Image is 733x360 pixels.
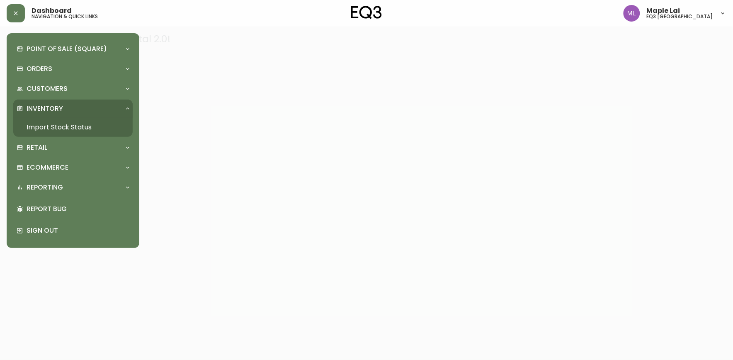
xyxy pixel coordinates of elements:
[27,226,129,235] p: Sign Out
[13,158,133,177] div: Ecommerce
[27,143,47,152] p: Retail
[27,183,63,192] p: Reporting
[13,198,133,220] div: Report Bug
[27,163,68,172] p: Ecommerce
[13,178,133,197] div: Reporting
[351,6,382,19] img: logo
[32,14,98,19] h5: navigation & quick links
[27,104,63,113] p: Inventory
[27,204,129,214] p: Report Bug
[13,118,133,137] a: Import Stock Status
[27,64,52,73] p: Orders
[13,220,133,241] div: Sign Out
[13,40,133,58] div: Point of Sale (Square)
[27,44,107,54] p: Point of Sale (Square)
[32,7,72,14] span: Dashboard
[647,7,680,14] span: Maple Lai
[13,60,133,78] div: Orders
[647,14,713,19] h5: eq3 [GEOGRAPHIC_DATA]
[624,5,640,22] img: 61e28cffcf8cc9f4e300d877dd684943
[13,100,133,118] div: Inventory
[13,139,133,157] div: Retail
[13,80,133,98] div: Customers
[27,84,68,93] p: Customers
